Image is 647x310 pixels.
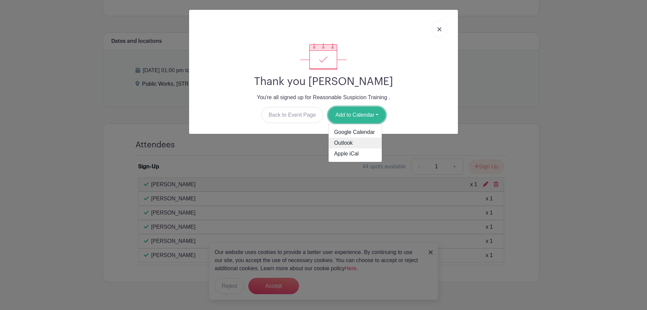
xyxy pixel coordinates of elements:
a: Back to Event Page [261,107,323,123]
button: Add to Calendar [328,107,386,123]
img: signup_complete-c468d5dda3e2740ee63a24cb0ba0d3ce5d8a4ecd24259e683200fb1569d990c8.svg [300,43,347,70]
h2: Thank you [PERSON_NAME] [194,75,453,88]
a: Google Calendar [329,127,382,138]
p: You're all signed up for Reasonable Suspicion Training . [194,93,453,102]
a: Outlook [329,138,382,148]
img: close_button-5f87c8562297e5c2d7936805f587ecaba9071eb48480494691a3f1689db116b3.svg [437,27,441,31]
a: Apple iCal [329,148,382,159]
